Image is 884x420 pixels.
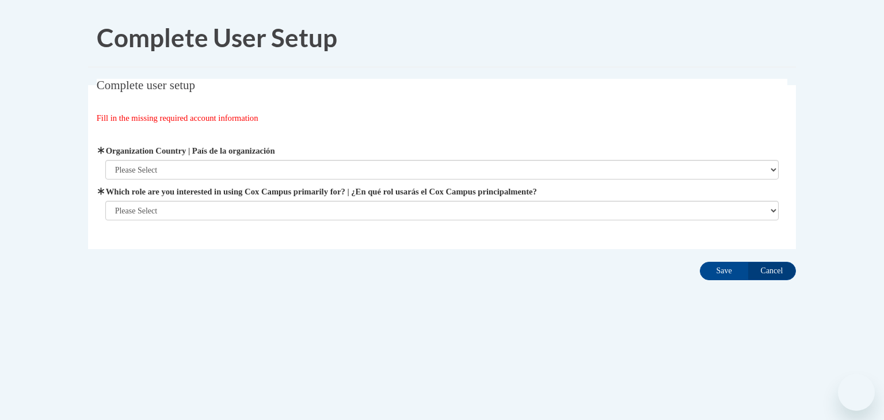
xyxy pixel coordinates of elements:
span: Complete user setup [97,78,195,92]
input: Cancel [748,262,796,280]
iframe: Button to launch messaging window [838,374,875,411]
label: Organization Country | País de la organización [105,144,779,157]
input: Save [700,262,748,280]
label: Which role are you interested in using Cox Campus primarily for? | ¿En qué rol usarás el Cox Camp... [105,185,779,198]
span: Fill in the missing required account information [97,113,258,123]
span: Complete User Setup [97,22,337,52]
